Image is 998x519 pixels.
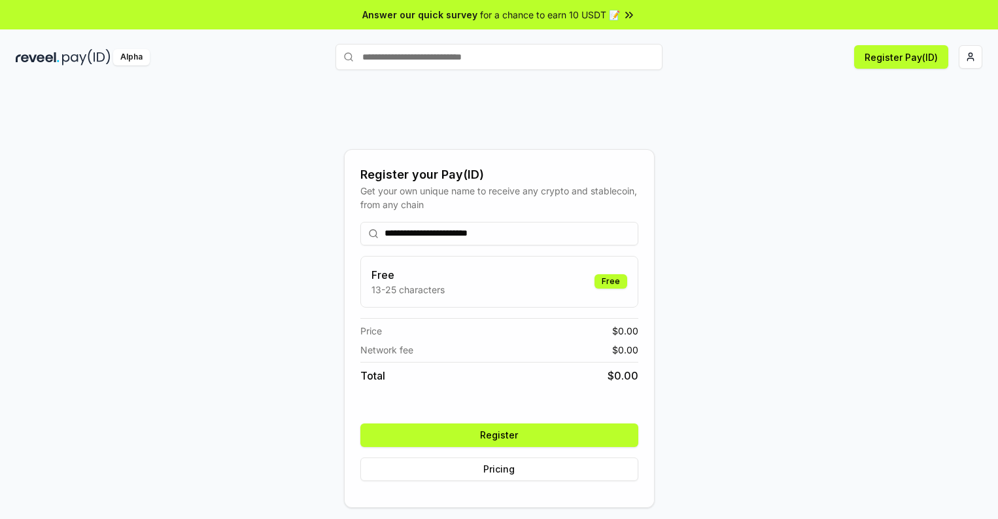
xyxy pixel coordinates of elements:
[62,49,111,65] img: pay_id
[854,45,948,69] button: Register Pay(ID)
[362,8,477,22] span: Answer our quick survey
[371,267,445,283] h3: Free
[612,343,638,357] span: $ 0.00
[360,423,638,447] button: Register
[480,8,620,22] span: for a chance to earn 10 USDT 📝
[360,368,385,384] span: Total
[16,49,60,65] img: reveel_dark
[608,368,638,384] span: $ 0.00
[360,324,382,338] span: Price
[113,49,150,65] div: Alpha
[612,324,638,338] span: $ 0.00
[360,166,638,184] div: Register your Pay(ID)
[360,184,638,211] div: Get your own unique name to receive any crypto and stablecoin, from any chain
[360,343,413,357] span: Network fee
[371,283,445,296] p: 13-25 characters
[594,274,627,289] div: Free
[360,457,638,481] button: Pricing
